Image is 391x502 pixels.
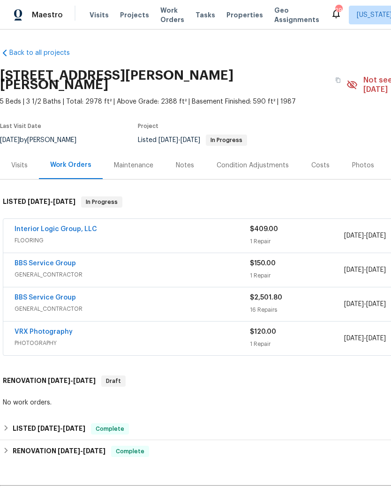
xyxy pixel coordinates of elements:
span: GENERAL_CONTRACTOR [15,270,250,279]
span: - [48,377,96,384]
div: Maintenance [114,161,153,170]
span: - [344,334,386,343]
span: Projects [120,10,149,20]
div: Work Orders [50,160,91,170]
span: GENERAL_CONTRACTOR [15,304,250,314]
span: [DATE] [366,301,386,307]
span: In Progress [207,137,246,143]
div: Notes [176,161,194,170]
span: [DATE] [180,137,200,143]
span: [DATE] [83,448,105,454]
span: In Progress [82,197,121,207]
span: [DATE] [366,335,386,342]
span: Visits [90,10,109,20]
span: - [38,425,85,432]
span: - [344,265,386,275]
span: [DATE] [73,377,96,384]
span: Tasks [195,12,215,18]
span: [DATE] [53,198,75,205]
span: Draft [102,376,125,386]
span: PHOTOGRAPHY [15,338,250,348]
span: - [158,137,200,143]
span: - [28,198,75,205]
span: [DATE] [28,198,50,205]
span: [DATE] [48,377,70,384]
h6: RENOVATION [13,446,105,457]
span: Geo Assignments [274,6,319,24]
a: VRX Photography [15,329,73,335]
span: [DATE] [344,232,364,239]
span: [DATE] [344,267,364,273]
span: - [344,231,386,240]
div: Condition Adjustments [217,161,289,170]
span: [DATE] [366,267,386,273]
span: $409.00 [250,226,278,232]
div: Visits [11,161,28,170]
span: [DATE] [58,448,80,454]
span: [DATE] [344,301,364,307]
span: Maestro [32,10,63,20]
a: BBS Service Group [15,260,76,267]
span: - [344,300,386,309]
span: [DATE] [158,137,178,143]
span: $2,501.80 [250,294,282,301]
span: Properties [226,10,263,20]
h6: RENOVATION [3,375,96,387]
span: Complete [92,424,128,434]
h6: LISTED [3,196,75,208]
span: Listed [138,137,247,143]
a: Interior Logic Group, LLC [15,226,97,232]
div: Photos [352,161,374,170]
span: [DATE] [38,425,60,432]
div: 29 [335,6,342,15]
div: 1 Repair [250,237,344,246]
button: Copy Address [330,72,346,89]
div: 1 Repair [250,271,344,280]
span: Project [138,123,158,129]
h6: LISTED [13,423,85,435]
span: [DATE] [366,232,386,239]
span: Complete [112,447,148,456]
div: Costs [311,161,330,170]
span: - [58,448,105,454]
span: FLOORING [15,236,250,245]
span: $120.00 [250,329,276,335]
div: 1 Repair [250,339,344,349]
a: BBS Service Group [15,294,76,301]
span: [DATE] [63,425,85,432]
span: Work Orders [160,6,184,24]
span: $150.00 [250,260,276,267]
div: 16 Repairs [250,305,344,315]
span: [DATE] [344,335,364,342]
